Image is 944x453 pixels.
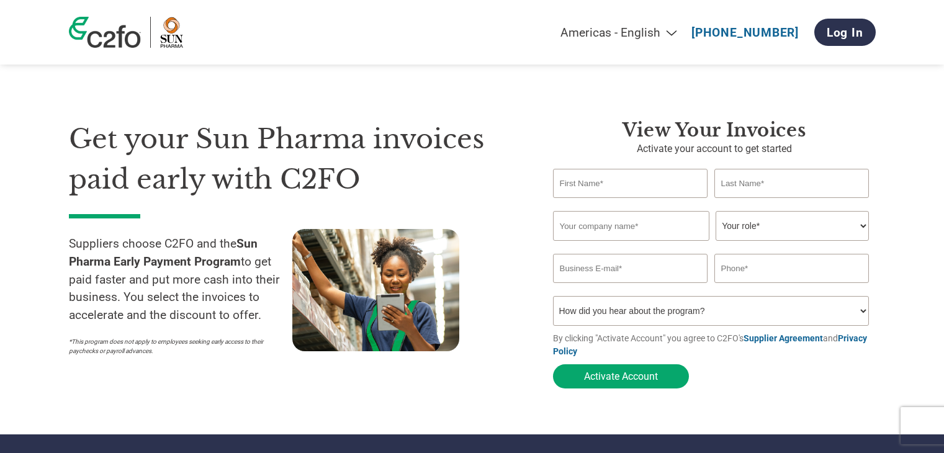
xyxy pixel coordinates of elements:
img: c2fo logo [69,17,141,48]
div: Inavlid Phone Number [714,284,870,291]
select: Title/Role [716,211,869,241]
input: First Name* [553,169,708,198]
div: Invalid first name or first name is too long [553,199,708,206]
input: Last Name* [714,169,870,198]
strong: Sun Pharma Early Payment Program [69,236,258,269]
div: Invalid company name or company name is too long [553,242,870,249]
p: Suppliers choose C2FO and the to get paid faster and put more cash into their business. You selec... [69,235,292,325]
h3: View Your Invoices [553,119,876,141]
a: Log In [814,19,876,46]
input: Invalid Email format [553,254,708,283]
img: supply chain worker [292,229,459,351]
h1: Get your Sun Pharma invoices paid early with C2FO [69,119,516,199]
a: Supplier Agreement [744,333,823,343]
button: Activate Account [553,364,689,388]
p: *This program does not apply to employees seeking early access to their paychecks or payroll adva... [69,337,280,356]
p: Activate your account to get started [553,141,876,156]
input: Phone* [714,254,870,283]
div: Invalid last name or last name is too long [714,199,870,206]
img: Sun Pharma [160,17,183,48]
input: Your company name* [553,211,709,241]
a: [PHONE_NUMBER] [691,25,799,40]
p: By clicking "Activate Account" you agree to C2FO's and [553,332,876,358]
a: Privacy Policy [553,333,867,356]
div: Inavlid Email Address [553,284,708,291]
